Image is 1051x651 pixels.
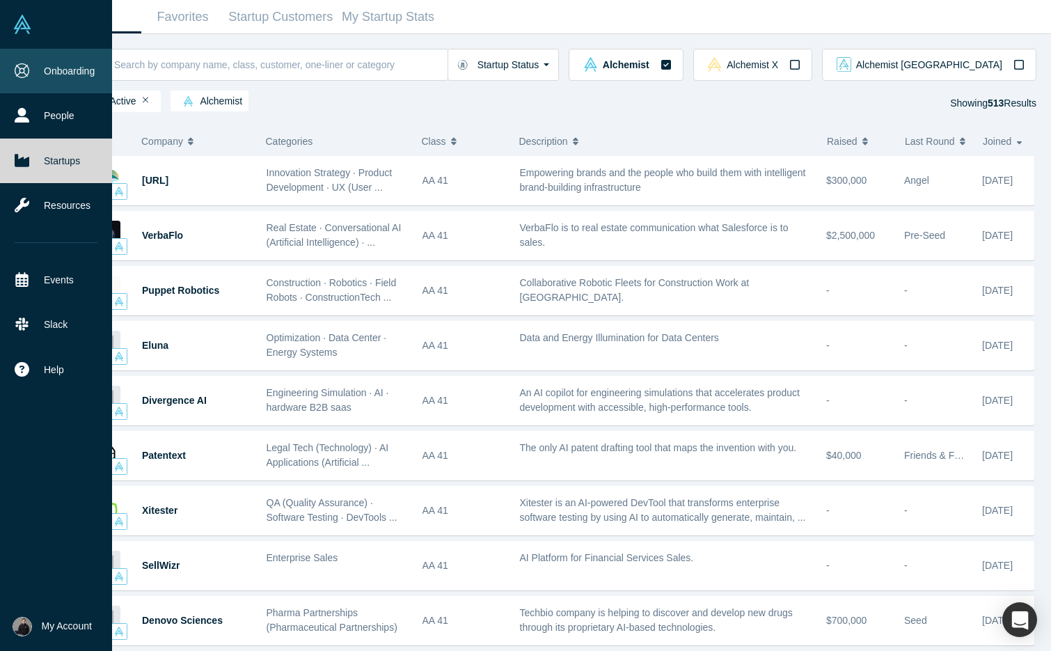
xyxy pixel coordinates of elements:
[142,175,168,186] a: [URL]
[267,167,393,193] span: Innovation Strategy · Product Development · UX (User ...
[520,222,789,248] span: VerbaFlo is to real estate communication what Salesforce is to sales.
[583,57,598,72] img: alchemist Vault Logo
[520,552,694,563] span: AI Platform for Financial Services Sales.
[904,615,927,626] span: Seed
[727,60,778,70] span: Alchemist X
[904,560,908,571] span: -
[422,157,505,205] div: AA 41
[827,127,858,156] span: Raised
[982,230,1013,241] span: [DATE]
[904,505,908,516] span: -
[422,597,505,645] div: AA 41
[114,352,124,361] img: alchemist Vault Logo
[142,450,186,461] span: Patentext
[569,49,683,81] button: alchemist Vault LogoAlchemist
[905,127,955,156] span: Last Round
[950,97,1036,109] span: Showing Results
[904,230,945,241] span: Pre-Seed
[520,387,800,413] span: An AI copilot for engineering simulations that accelerates product development with accessible, h...
[267,442,389,468] span: Legal Tech (Technology) · AI Applications (Artificial ...
[183,96,193,107] img: alchemist Vault Logo
[904,395,908,406] span: -
[519,127,568,156] span: Description
[422,432,505,480] div: AA 41
[983,127,1011,156] span: Joined
[13,15,32,34] img: Alchemist Vault Logo
[114,627,124,636] img: alchemist Vault Logo
[142,615,223,626] a: Denovo Sciences
[267,387,389,413] span: Engineering Simulation · AI · hardware B2B saas
[142,230,183,241] span: VerbaFlo
[826,395,830,406] span: -
[826,285,830,296] span: -
[982,340,1013,351] span: [DATE]
[826,340,830,351] span: -
[114,187,124,196] img: alchemist Vault Logo
[448,49,560,81] button: Startup Status
[177,96,242,107] span: Alchemist
[141,127,244,156] button: Company
[519,127,813,156] button: Description
[603,60,649,70] span: Alchemist
[224,1,338,33] a: Startup Customers
[141,1,224,33] a: Favorites
[114,462,124,471] img: alchemist Vault Logo
[904,175,929,186] span: Angel
[142,505,177,516] a: Xitester
[520,497,806,523] span: Xitester is an AI-powered DevTool that transforms enterprise software testing by using AI to auto...
[422,127,498,156] button: Class
[983,127,1027,156] button: Joined
[904,285,908,296] span: -
[822,49,1036,81] button: alchemist_aj Vault LogoAlchemist [GEOGRAPHIC_DATA]
[143,95,149,105] button: Remove Filter
[520,277,750,303] span: Collaborative Robotic Fleets for Construction Work at [GEOGRAPHIC_DATA].
[856,60,1002,70] span: Alchemist [GEOGRAPHIC_DATA]
[982,285,1013,296] span: [DATE]
[837,57,851,72] img: alchemist_aj Vault Logo
[87,96,136,107] span: Active
[826,615,867,626] span: $700,000
[422,267,505,315] div: AA 41
[114,407,124,416] img: alchemist Vault Logo
[44,363,64,377] span: Help
[982,505,1013,516] span: [DATE]
[267,552,338,563] span: Enterprise Sales
[114,242,124,251] img: alchemist Vault Logo
[13,617,92,636] button: My Account
[904,340,908,351] span: -
[142,340,168,351] a: Eluna
[142,285,219,296] a: Puppet Robotics
[826,450,862,461] span: $40,000
[114,517,124,526] img: alchemist Vault Logo
[267,607,397,648] span: Pharma Partnerships (Pharmaceutical Partnerships) ...
[422,127,446,156] span: Class
[422,487,505,535] div: AA 41
[520,167,806,193] span: Empowering brands and the people who build them with intelligent brand-building infrastructure
[826,230,875,241] span: $2,500,000
[267,332,387,358] span: Optimization · Data Center · Energy Systems
[142,395,207,406] a: Divergence AI
[905,127,968,156] button: Last Round
[520,332,719,343] span: Data and Energy Illumination for Data Centers
[142,560,180,571] a: SellWizr
[982,450,1013,461] span: [DATE]
[422,212,505,260] div: AA 41
[520,607,793,633] span: Techbio company is helping to discover and develop new drugs through its proprietary AI-based tec...
[422,542,505,590] div: AA 41
[267,497,397,523] span: QA (Quality Assurance) · Software Testing · DevTools ...
[422,322,505,370] div: AA 41
[266,136,313,147] span: Categories
[707,57,722,72] img: alchemistx Vault Logo
[982,615,1013,626] span: [DATE]
[827,127,890,156] button: Raised
[13,617,32,636] img: Pepper Yen's Account
[267,277,397,303] span: Construction · Robotics · Field Robots · ConstructionTech ...
[338,1,439,33] a: My Startup Stats
[693,49,812,81] button: alchemistx Vault LogoAlchemist X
